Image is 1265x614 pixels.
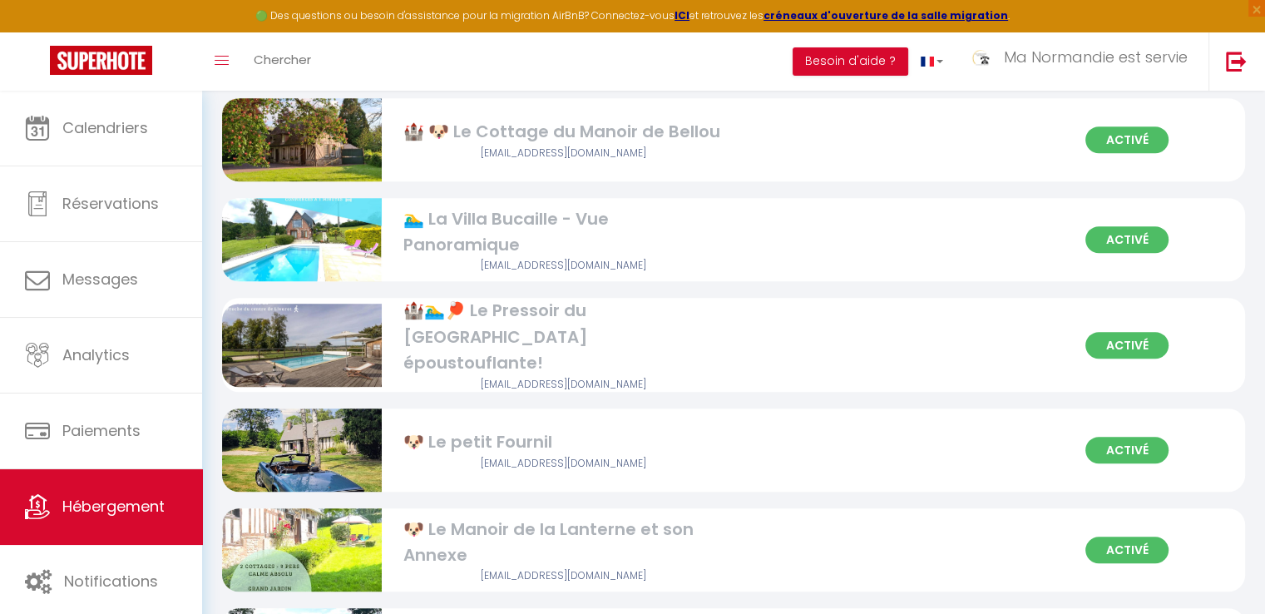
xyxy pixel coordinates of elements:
[1085,537,1169,563] span: Activé
[1085,332,1169,359] span: Activé
[403,206,723,259] div: 🏊‍♂️ La Villa Bucaille - Vue Panoramique
[62,344,130,365] span: Analytics
[254,51,311,68] span: Chercher
[50,46,152,75] img: Super Booking
[793,47,908,76] button: Besoin d'aide ?
[403,119,723,145] div: 🏰 🐶 Le Cottage du Manoir de Bellou
[13,7,63,57] button: Ouvrir le widget de chat LiveChat
[403,377,723,393] div: Airbnb
[62,269,138,290] span: Messages
[403,568,723,584] div: Airbnb
[403,517,723,569] div: 🐶 Le Manoir de la Lanterne et son Annexe
[62,193,159,214] span: Réservations
[675,8,689,22] a: ICI
[763,8,1008,22] a: créneaux d'ouverture de la salle migration
[241,32,324,91] a: Chercher
[1004,47,1188,67] span: Ma Normandie est servie
[64,571,158,592] span: Notifications
[403,456,723,472] div: Airbnb
[1085,437,1169,463] span: Activé
[403,146,723,161] div: Airbnb
[1085,126,1169,153] span: Activé
[1085,226,1169,253] span: Activé
[1194,539,1253,602] iframe: Chat
[956,32,1208,91] a: ... Ma Normandie est servie
[62,496,165,517] span: Hébergement
[1226,51,1247,72] img: logout
[403,258,723,274] div: Airbnb
[62,117,148,138] span: Calendriers
[403,298,723,376] div: 🏰🏊‍♂️🏓 Le Pressoir du [GEOGRAPHIC_DATA] époustouflante!
[968,49,993,67] img: ...
[62,420,141,441] span: Paiements
[403,429,723,455] div: 🐶 Le petit Fournil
